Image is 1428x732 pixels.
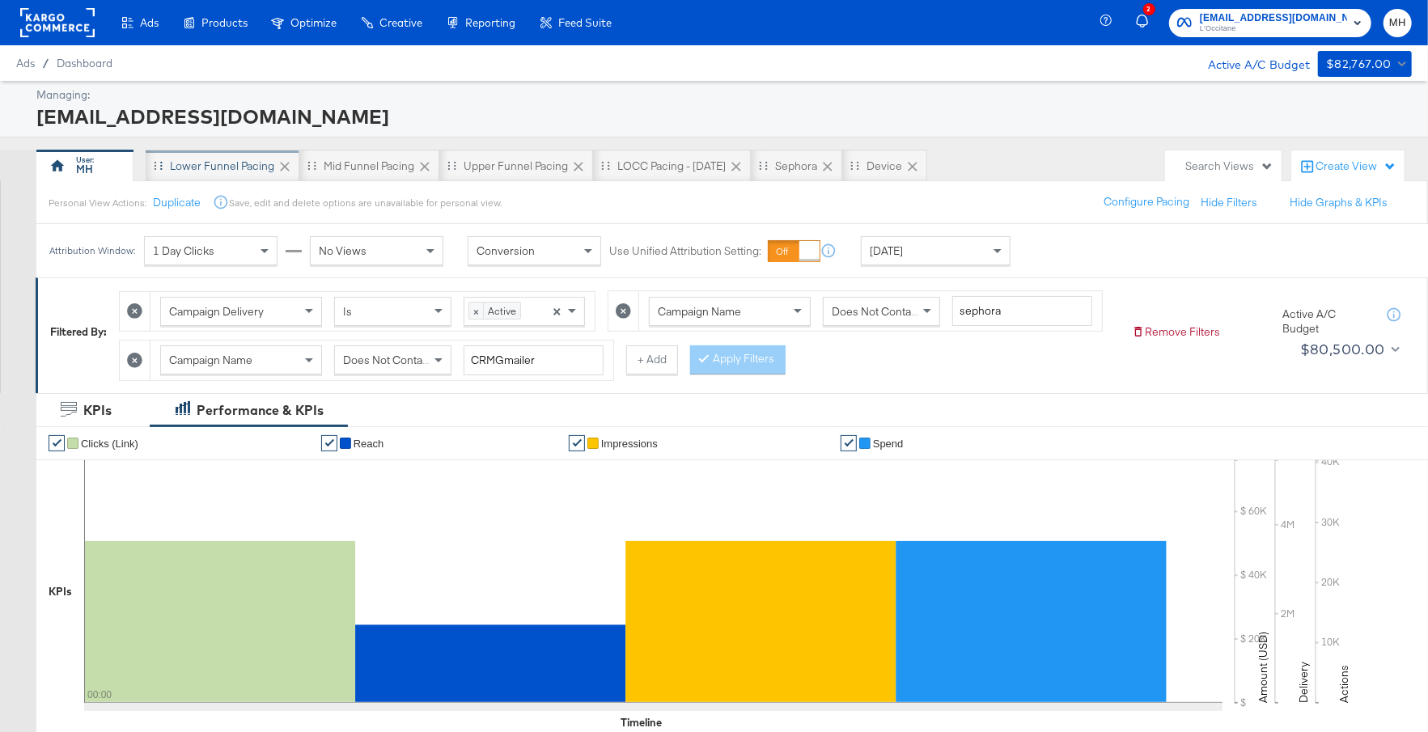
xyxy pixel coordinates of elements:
[35,57,57,70] span: /
[1318,51,1412,77] button: $82,767.00
[1132,324,1220,340] button: Remove Filters
[850,161,859,170] div: Drag to reorder tab
[569,435,585,451] a: ✔
[36,87,1408,103] div: Managing:
[290,16,337,29] span: Optimize
[319,243,367,258] span: No Views
[621,715,662,730] div: Timeline
[609,243,761,259] label: Use Unified Attribution Setting:
[1200,23,1347,36] span: L'Occitane
[379,16,422,29] span: Creative
[469,303,484,319] span: ×
[465,16,515,29] span: Reporting
[1092,188,1201,217] button: Configure Pacing
[550,298,564,325] span: Clear all
[169,353,252,367] span: Campaign Name
[50,324,107,340] div: Filtered By:
[1326,54,1392,74] div: $82,767.00
[140,16,159,29] span: Ads
[477,243,535,258] span: Conversion
[447,161,456,170] div: Drag to reorder tab
[1185,159,1273,174] div: Search Views
[952,296,1092,326] input: Enter a search term
[484,303,520,319] span: Active
[1282,307,1371,336] div: Active A/C Budget
[49,245,136,256] div: Attribution Window:
[170,159,274,174] div: Lower Funnel Pacing
[601,161,610,170] div: Drag to reorder tab
[307,161,316,170] div: Drag to reorder tab
[870,243,903,258] span: [DATE]
[832,304,920,319] span: Does Not Contain
[1200,10,1347,27] span: [EMAIL_ADDRESS][DOMAIN_NAME]
[154,161,163,170] div: Drag to reorder tab
[873,438,904,450] span: Spend
[76,162,93,177] div: MH
[1134,7,1161,39] button: 2
[321,435,337,451] a: ✔
[229,197,502,209] div: Save, edit and delete options are unavailable for personal view.
[16,57,35,70] span: Ads
[1201,195,1257,210] button: Hide Filters
[775,159,817,174] div: Sephora
[201,16,248,29] span: Products
[464,345,604,375] input: Enter a search term
[1290,195,1388,210] button: Hide Graphs & KPIs
[1384,9,1412,37] button: MH
[1300,337,1385,362] div: $80,500.00
[343,353,431,367] span: Does Not Contain
[81,438,138,450] span: Clicks (Link)
[1390,14,1405,32] span: MH
[1143,3,1155,15] div: 2
[1191,51,1310,75] div: Active A/C Budget
[324,159,414,174] div: Mid Funnel Pacing
[83,401,112,420] div: KPIs
[57,57,112,70] a: Dashboard
[49,584,72,599] div: KPIs
[36,103,1408,130] div: [EMAIL_ADDRESS][DOMAIN_NAME]
[1316,159,1396,175] div: Create View
[1296,662,1311,703] text: Delivery
[354,438,384,450] span: Reach
[153,195,201,210] button: Duplicate
[841,435,857,451] a: ✔
[49,435,65,451] a: ✔
[1337,665,1351,703] text: Actions
[153,243,214,258] span: 1 Day Clicks
[553,303,561,317] span: ×
[867,159,902,174] div: Device
[343,304,352,319] span: Is
[601,438,658,450] span: Impressions
[1256,632,1270,703] text: Amount (USD)
[759,161,768,170] div: Drag to reorder tab
[464,159,568,174] div: Upper Funnel Pacing
[169,304,264,319] span: Campaign Delivery
[1169,9,1371,37] button: [EMAIL_ADDRESS][DOMAIN_NAME]L'Occitane
[558,16,612,29] span: Feed Suite
[617,159,726,174] div: LOCC Pacing - [DATE]
[1294,336,1404,362] button: $80,500.00
[197,401,324,420] div: Performance & KPIs
[626,345,678,374] button: + Add
[658,304,741,319] span: Campaign Name
[49,197,146,209] div: Personal View Actions:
